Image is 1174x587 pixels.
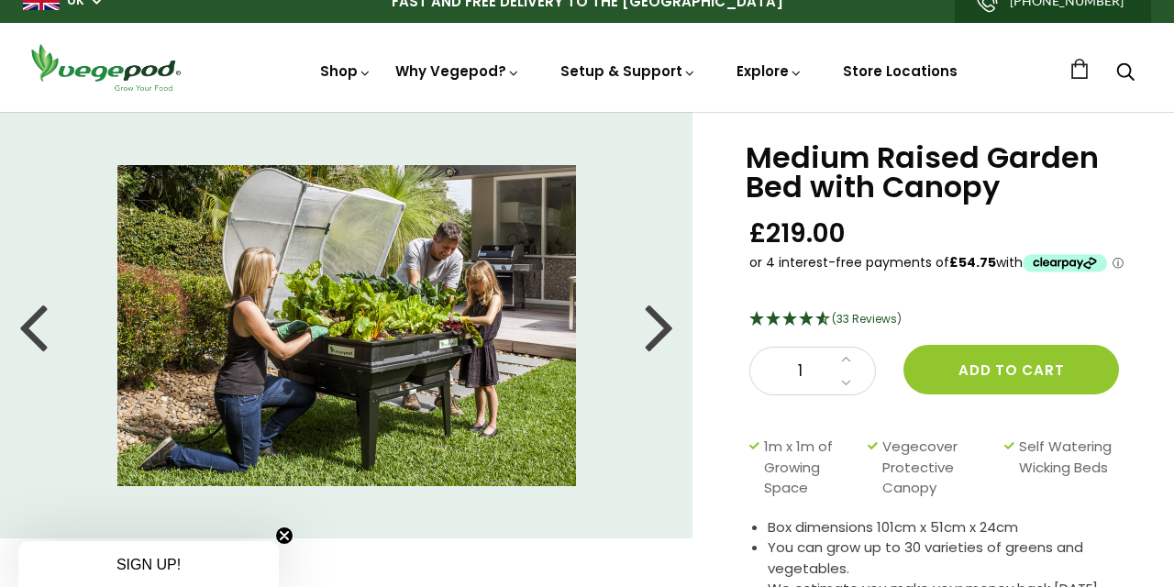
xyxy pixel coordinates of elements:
span: 1m x 1m of Growing Space [764,437,858,499]
div: 4.67 Stars - 33 Reviews [749,308,1128,332]
a: Explore [737,61,803,81]
a: Increase quantity by 1 [836,348,857,371]
span: 1 [769,360,831,383]
a: Store Locations [843,61,958,81]
h1: Medium Raised Garden Bed with Canopy [746,143,1128,202]
img: Medium Raised Garden Bed with Canopy [117,165,576,486]
li: You can grow up to 30 varieties of greens and vegetables. [768,537,1128,579]
a: Setup & Support [560,61,696,81]
a: Shop [320,61,371,81]
li: Box dimensions 101cm x 51cm x 24cm [768,517,1128,538]
span: SIGN UP! [116,557,181,572]
div: SIGN UP!Close teaser [18,541,279,587]
span: (33 Reviews) [832,311,902,327]
img: Vegepod [23,41,188,94]
span: £219.00 [749,216,846,250]
span: Vegecover Protective Canopy [882,437,995,499]
a: Decrease quantity by 1 [836,371,857,395]
a: Search [1116,64,1135,83]
a: Why Vegepod? [395,61,520,81]
span: Self Watering Wicking Beds [1019,437,1119,499]
button: Add to cart [903,345,1119,394]
button: Close teaser [275,526,293,545]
